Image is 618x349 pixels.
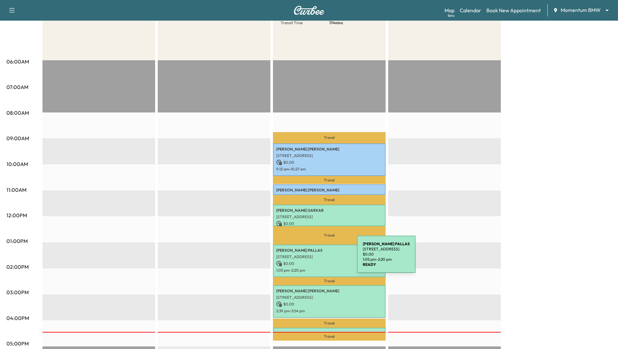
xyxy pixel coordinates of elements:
[486,6,541,14] a: Book New Appointment
[6,109,29,117] p: 08:00AM
[6,340,29,347] p: 05:00PM
[273,176,386,184] p: Travel
[281,20,329,25] p: Transit Time
[276,268,382,273] p: 1:05 pm - 2:20 pm
[276,147,382,152] p: [PERSON_NAME] [PERSON_NAME]
[276,160,382,165] p: $ 0.00
[363,247,410,252] p: [STREET_ADDRESS]
[6,211,27,219] p: 12:00PM
[276,301,382,307] p: $ 0.00
[273,332,386,341] p: Travel
[363,252,410,257] p: $ 0.00
[6,263,29,271] p: 02:00PM
[273,132,386,143] p: Travel
[276,208,382,213] p: [PERSON_NAME] SARKAR
[363,262,376,267] b: READY
[6,58,29,65] p: 06:00AM
[6,237,28,245] p: 01:00PM
[273,195,386,205] p: Travel
[460,6,481,14] a: Calendar
[273,226,386,245] p: Travel
[276,254,382,259] p: [STREET_ADDRESS]
[6,160,28,168] p: 10:00AM
[363,241,410,246] b: [PERSON_NAME] PALLAS
[6,134,29,142] p: 09:00AM
[6,314,29,322] p: 04:00PM
[276,261,382,267] p: $ 0.00
[6,186,26,194] p: 11:00AM
[276,288,382,294] p: [PERSON_NAME] [PERSON_NAME]
[6,288,29,296] p: 03:00PM
[6,83,28,91] p: 07:00AM
[329,20,378,25] p: 174 mins
[273,319,386,328] p: Travel
[448,13,454,18] div: Beta
[276,153,382,158] p: [STREET_ADDRESS]
[276,331,382,336] p: [PERSON_NAME] [PERSON_NAME]
[276,295,382,300] p: [STREET_ADDRESS]
[363,257,410,262] p: 1:05 pm - 2:20 pm
[276,221,382,227] p: $ 0.00
[276,194,382,199] p: [STREET_ADDRESS][US_STATE]
[276,248,382,253] p: [PERSON_NAME] PALLAS
[273,277,386,286] p: Travel
[445,6,454,14] a: MapBeta
[294,6,324,15] img: Curbee Logo
[561,6,601,14] span: Momentum BMW
[276,188,382,193] p: [PERSON_NAME] [PERSON_NAME]
[276,308,382,314] p: 2:39 pm - 3:54 pm
[276,167,382,172] p: 9:12 am - 10:27 am
[276,214,382,219] p: [STREET_ADDRESS]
